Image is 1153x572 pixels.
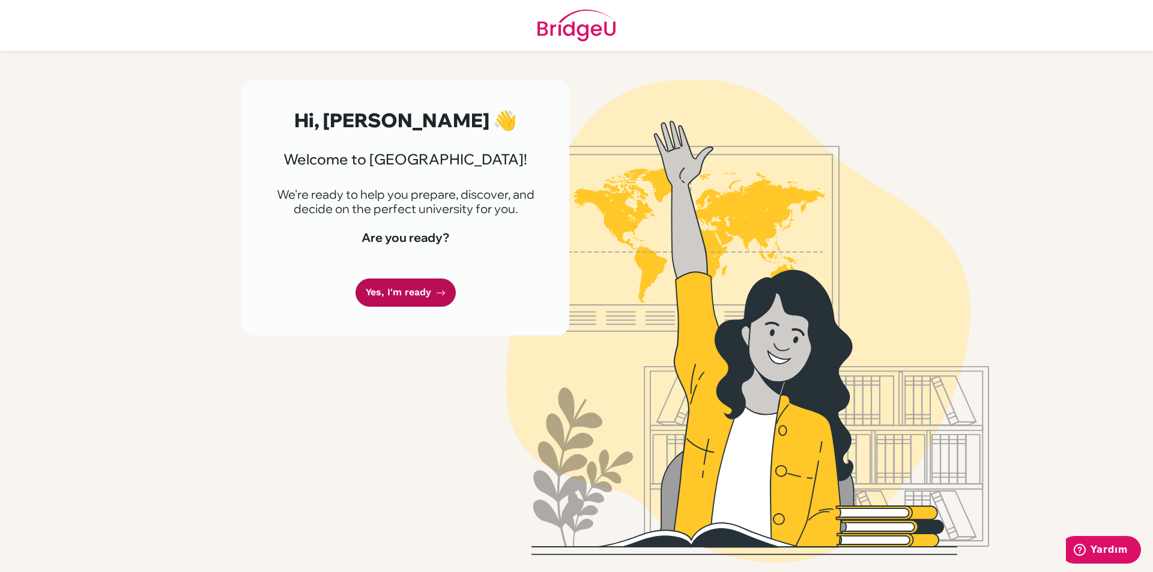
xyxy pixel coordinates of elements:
[1066,536,1141,566] iframe: Daha fazla bilgi bulabileceğiniz bir pencere öğesi açar
[270,187,540,216] p: We're ready to help you prepare, discover, and decide on the perfect university for you.
[270,151,540,168] h3: Welcome to [GEOGRAPHIC_DATA]!
[270,230,540,245] h4: Are you ready?
[270,109,540,131] h2: Hi, [PERSON_NAME] 👋
[356,278,456,307] a: Yes, I'm ready
[405,80,1090,562] img: Welcome to Bridge U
